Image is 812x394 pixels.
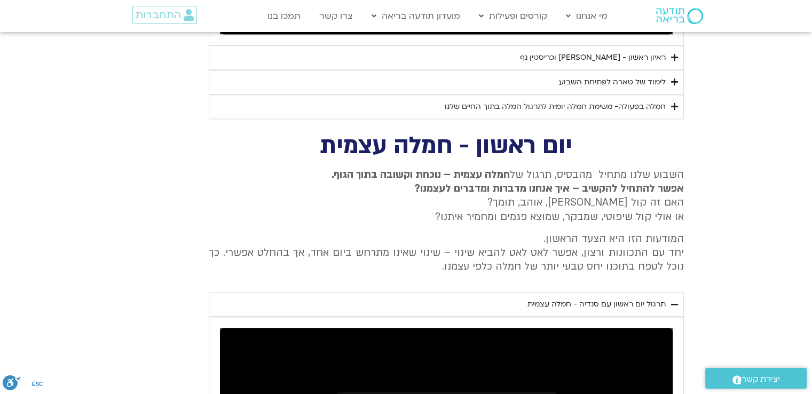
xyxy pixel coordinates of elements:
[445,100,666,113] div: חמלה בפעולה- משימת חמלה יומית לתרגול חמלה בתוך החיים שלנו
[742,372,780,387] span: יצירת קשר
[656,8,703,24] img: תודעה בריאה
[314,6,358,26] a: צרו קשר
[209,292,684,317] summary: תרגול יום ראשון עם סנדיה - חמלה עצמית
[209,232,684,274] p: המודעות הזו היא הצעד הראשון. יחד עם התכוונות ורצון, אפשר לאט לאט להביא שינוי – שינוי שאינו מתרחש ...
[262,6,306,26] a: תמכו בנו
[132,6,197,24] a: התחברות
[209,45,684,70] summary: ראיון ראשון - [PERSON_NAME] וכריסטין נף
[209,94,684,119] summary: חמלה בפעולה- משימת חמלה יומית לתרגול חמלה בתוך החיים שלנו
[366,6,466,26] a: מועדון תודעה בריאה
[209,168,684,224] p: השבוע שלנו מתחיל מהבסיס, תרגול של האם זה קול [PERSON_NAME], אוהב, תומך? או אולי קול שיפוטי, שמבקר...
[705,368,807,389] a: יצירת קשר
[527,298,666,311] div: תרגול יום ראשון עם סנדיה - חמלה עצמית
[332,168,684,195] strong: חמלה עצמית – נוכחת וקשובה בתוך הגוף. אפשר להתחיל להקשיב – איך אנחנו מדברות ומדברים לעצמנו?
[559,76,666,89] div: לימוד של טארה לפתיחת השבוע
[209,135,684,157] h2: יום ראשון - חמלה עצמית
[474,6,553,26] a: קורסים ופעילות
[209,70,684,94] summary: לימוד של טארה לפתיחת השבוע
[520,51,666,64] div: ראיון ראשון - [PERSON_NAME] וכריסטין נף
[136,9,181,21] span: התחברות
[561,6,613,26] a: מי אנחנו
